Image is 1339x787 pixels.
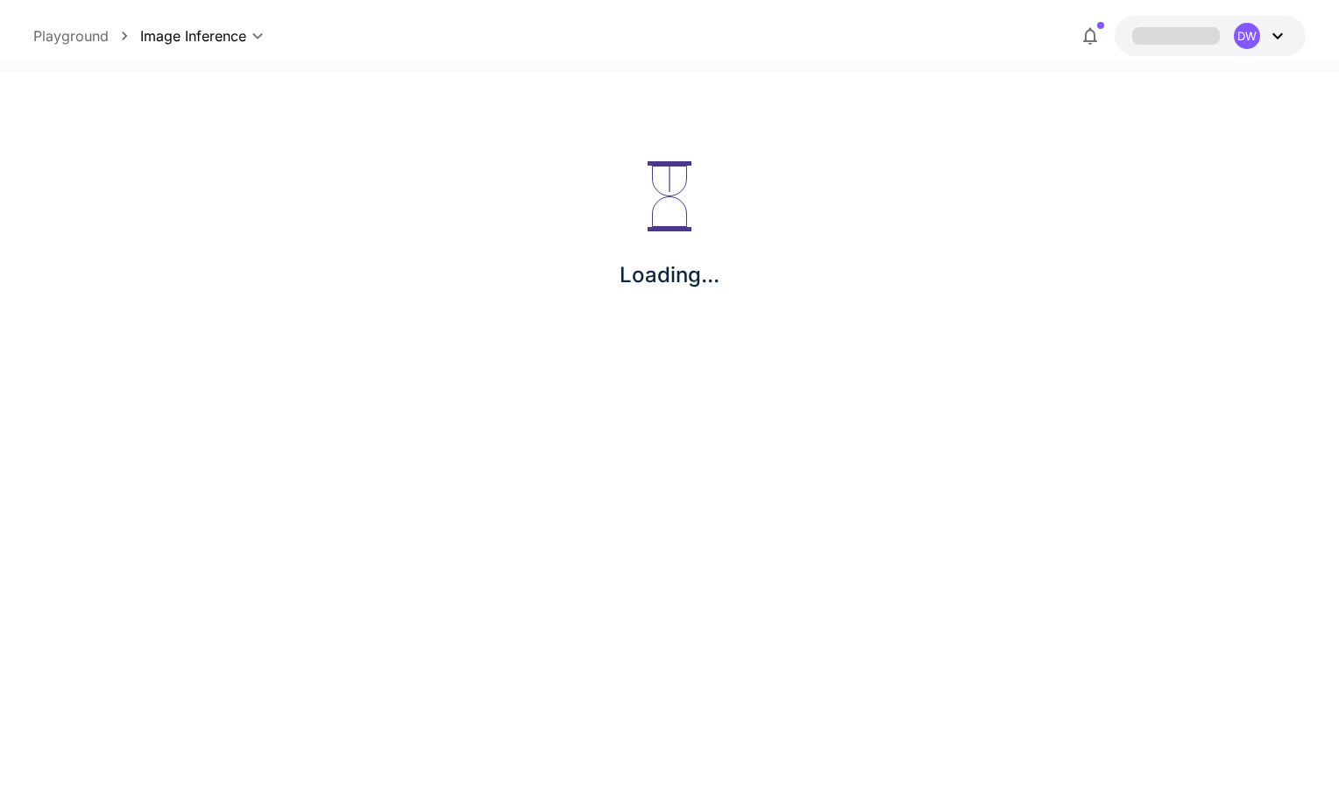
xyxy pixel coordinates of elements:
[33,25,109,46] a: Playground
[620,259,719,291] p: Loading...
[1115,16,1306,56] button: DW
[1234,23,1260,49] div: DW
[33,25,140,46] nav: breadcrumb
[140,25,246,46] span: Image Inference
